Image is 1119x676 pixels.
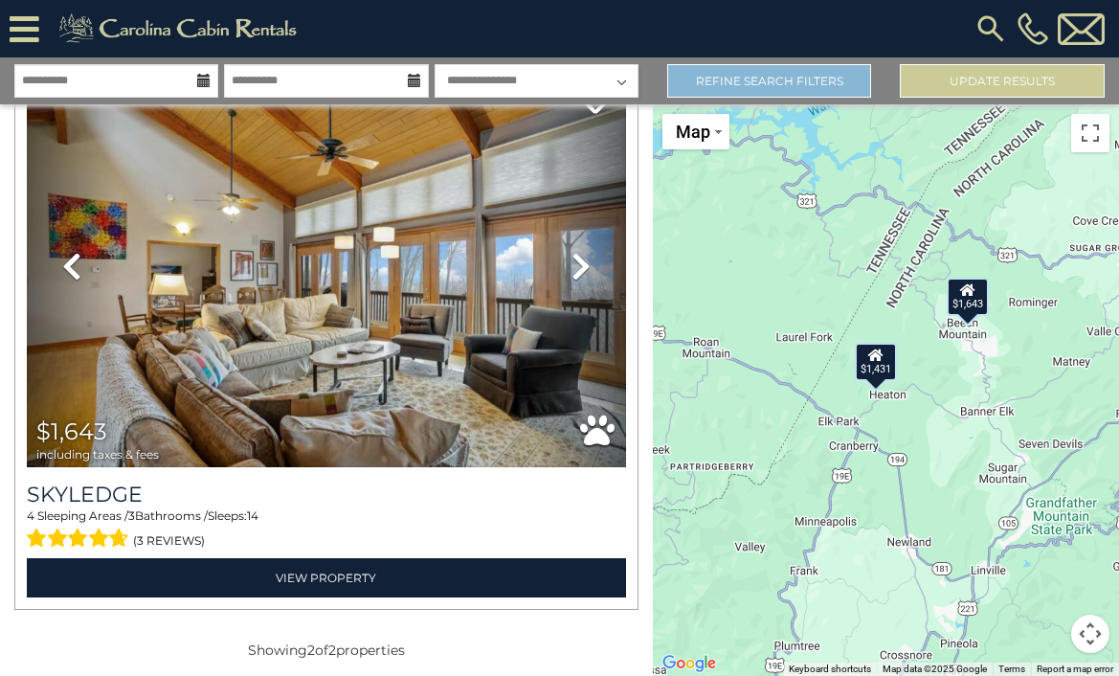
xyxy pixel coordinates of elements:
img: thumbnail_163434006.jpeg [27,66,626,467]
img: search-regular.svg [974,11,1008,46]
span: 2 [307,642,315,659]
span: 3 [128,508,135,523]
a: Skyledge [27,482,626,507]
button: Map camera controls [1071,615,1109,653]
span: (3 reviews) [133,529,205,553]
a: Terms (opens in new tab) [998,664,1025,674]
div: $1,431 [855,343,897,381]
a: Refine Search Filters [667,64,872,98]
span: Map [676,122,710,142]
a: Open this area in Google Maps (opens a new window) [658,651,721,676]
span: $1,643 [36,417,107,445]
span: 2 [328,642,336,659]
span: including taxes & fees [36,448,159,461]
button: Change map style [662,114,729,149]
a: [PHONE_NUMBER] [1013,12,1053,45]
a: View Property [27,558,626,597]
div: Sleeping Areas / Bathrooms / Sleeps: [27,507,626,553]
span: 4 [27,508,34,523]
a: Report a map error [1037,664,1113,674]
img: Google [658,651,721,676]
div: $1,643 [947,278,989,316]
button: Toggle fullscreen view [1071,114,1109,152]
button: Update Results [900,64,1105,98]
button: Keyboard shortcuts [789,663,871,676]
img: Khaki-logo.png [49,10,313,48]
span: 14 [247,508,258,523]
p: Showing of properties [14,641,638,660]
span: Map data ©2025 Google [883,664,987,674]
